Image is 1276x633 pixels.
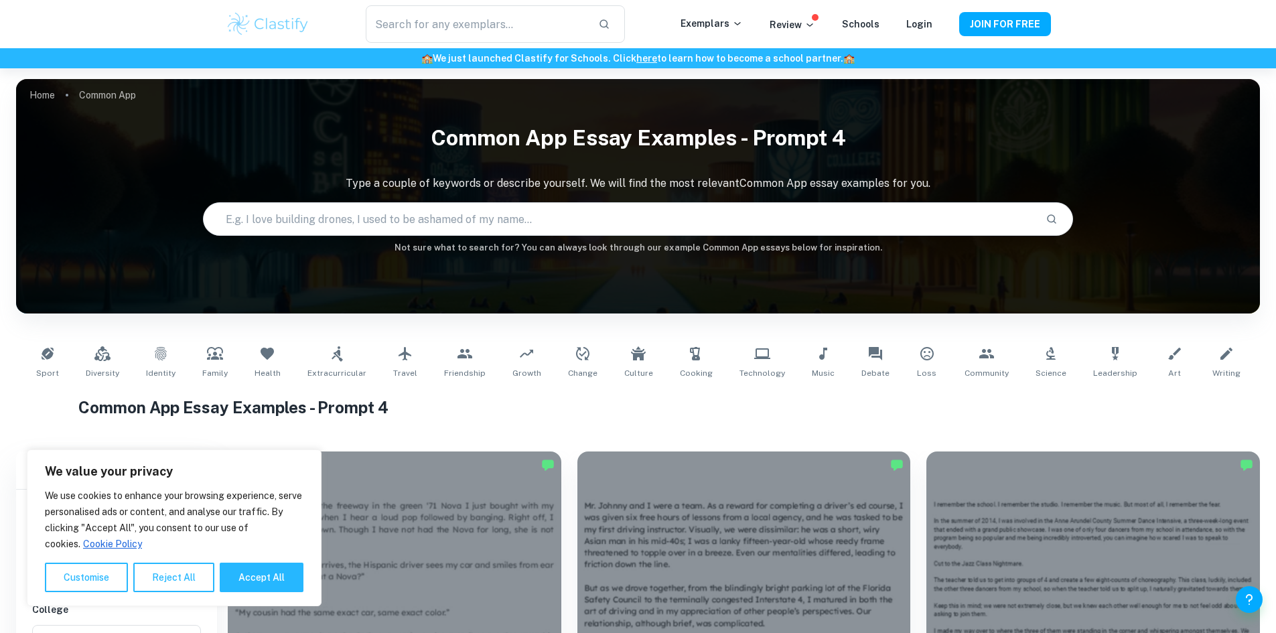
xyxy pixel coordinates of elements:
[27,449,322,606] div: We value your privacy
[1212,367,1240,379] span: Writing
[861,367,890,379] span: Debate
[444,367,486,379] span: Friendship
[16,117,1260,159] h1: Common App Essay Examples - Prompt 4
[770,17,815,32] p: Review
[1240,458,1253,472] img: Marked
[843,53,855,64] span: 🏫
[16,451,217,489] h6: Filter exemplars
[307,367,366,379] span: Extracurricular
[917,367,936,379] span: Loss
[965,367,1009,379] span: Community
[1093,367,1137,379] span: Leadership
[45,488,303,552] p: We use cookies to enhance your browsing experience, serve personalised ads or content, and analys...
[842,19,879,29] a: Schools
[82,538,143,550] a: Cookie Policy
[220,563,303,592] button: Accept All
[1040,208,1063,230] button: Search
[1236,586,1263,613] button: Help and Feedback
[680,367,713,379] span: Cooking
[890,458,904,472] img: Marked
[739,367,785,379] span: Technology
[36,367,59,379] span: Sport
[1168,367,1181,379] span: Art
[1036,367,1066,379] span: Science
[681,16,743,31] p: Exemplars
[86,367,119,379] span: Diversity
[78,395,1198,419] h1: Common App Essay Examples - Prompt 4
[812,367,835,379] span: Music
[133,563,214,592] button: Reject All
[16,175,1260,192] p: Type a couple of keywords or describe yourself. We will find the most relevant Common App essay e...
[568,367,597,379] span: Change
[204,200,1036,238] input: E.g. I love building drones, I used to be ashamed of my name...
[146,367,175,379] span: Identity
[45,563,128,592] button: Customise
[512,367,541,379] span: Growth
[202,367,228,379] span: Family
[29,86,55,104] a: Home
[226,11,311,38] img: Clastify logo
[421,53,433,64] span: 🏫
[366,5,587,43] input: Search for any exemplars...
[16,241,1260,255] h6: Not sure what to search for? You can always look through our example Common App essays below for ...
[393,367,417,379] span: Travel
[541,458,555,472] img: Marked
[624,367,653,379] span: Culture
[959,12,1051,36] button: JOIN FOR FREE
[906,19,932,29] a: Login
[79,88,136,102] p: Common App
[255,367,281,379] span: Health
[32,602,201,617] h6: College
[636,53,657,64] a: here
[3,51,1273,66] h6: We just launched Clastify for Schools. Click to learn how to become a school partner.
[45,464,303,480] p: We value your privacy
